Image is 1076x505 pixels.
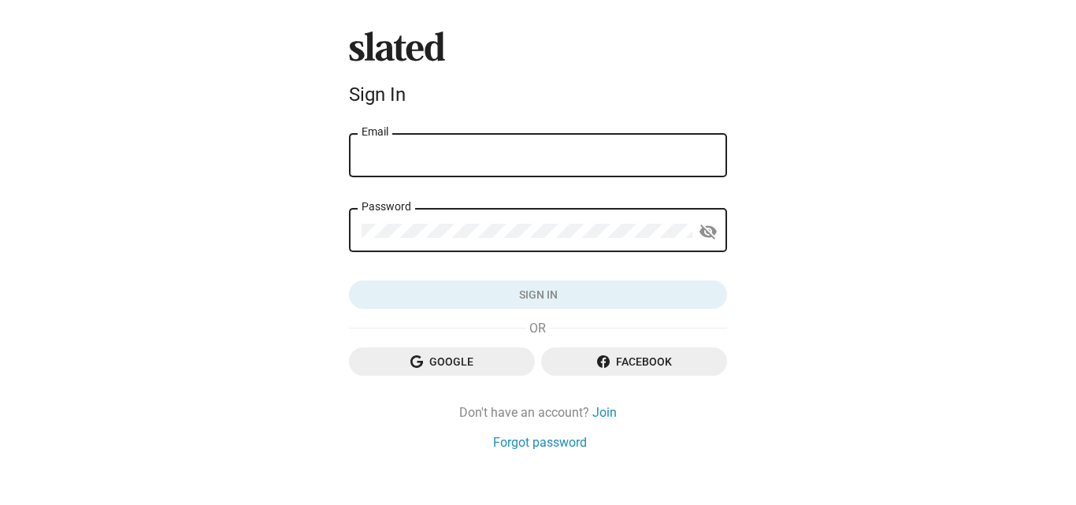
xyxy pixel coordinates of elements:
[592,404,617,421] a: Join
[349,84,727,106] div: Sign In
[692,216,724,247] button: Show password
[349,32,727,112] sl-branding: Sign In
[554,347,714,376] span: Facebook
[493,434,587,451] a: Forgot password
[349,404,727,421] div: Don't have an account?
[349,347,535,376] button: Google
[362,347,522,376] span: Google
[541,347,727,376] button: Facebook
[699,220,718,244] mat-icon: visibility_off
